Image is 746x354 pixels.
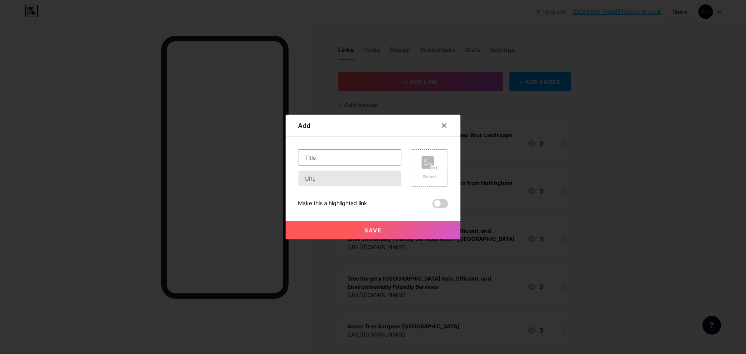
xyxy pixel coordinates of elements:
input: Title [298,150,401,165]
div: Make this a highlighted link [298,199,367,208]
button: Save [286,221,460,239]
input: URL [298,171,401,186]
span: Save [364,227,382,234]
div: Picture [422,174,437,180]
div: Add [298,121,310,130]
